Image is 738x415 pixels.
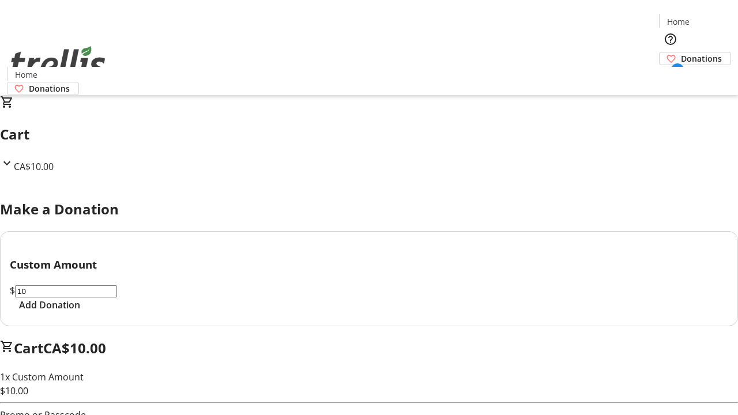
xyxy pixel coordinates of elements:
a: Home [660,16,696,28]
img: Orient E2E Organization FF5IkU6PR7's Logo [7,33,110,91]
span: Donations [681,52,722,65]
input: Donation Amount [15,285,117,297]
span: Add Donation [19,298,80,312]
button: Add Donation [10,298,89,312]
span: CA$10.00 [43,338,106,357]
span: $ [10,284,15,297]
a: Donations [7,82,79,95]
h3: Custom Amount [10,256,728,273]
span: Home [15,69,37,81]
span: CA$10.00 [14,160,54,173]
button: Cart [659,65,682,88]
button: Help [659,28,682,51]
a: Home [7,69,44,81]
span: Donations [29,82,70,95]
a: Donations [659,52,731,65]
span: Home [667,16,690,28]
